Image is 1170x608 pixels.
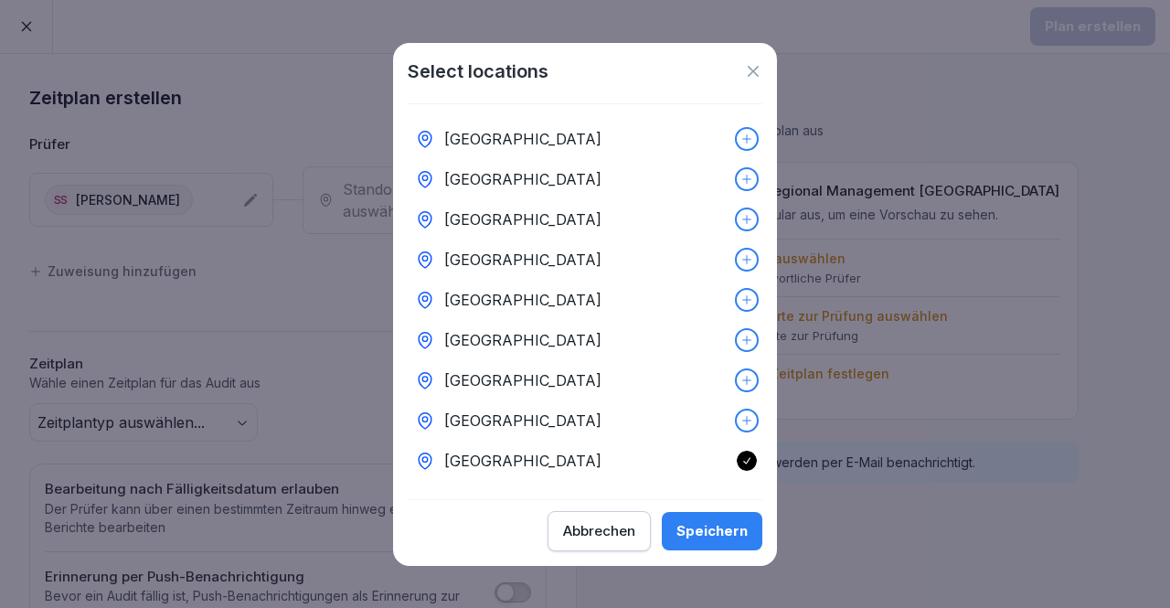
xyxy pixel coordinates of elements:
[676,521,748,541] div: Speichern
[444,168,601,190] p: [GEOGRAPHIC_DATA]
[444,128,601,150] p: [GEOGRAPHIC_DATA]
[563,521,635,541] div: Abbrechen
[444,249,601,271] p: [GEOGRAPHIC_DATA]
[662,512,762,550] button: Speichern
[408,58,548,85] h1: Select locations
[444,208,601,230] p: [GEOGRAPHIC_DATA]
[548,511,651,551] button: Abbrechen
[444,410,601,432] p: [GEOGRAPHIC_DATA]
[444,329,601,351] p: [GEOGRAPHIC_DATA]
[444,450,601,472] p: [GEOGRAPHIC_DATA]
[444,369,601,391] p: [GEOGRAPHIC_DATA]
[444,289,601,311] p: [GEOGRAPHIC_DATA]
